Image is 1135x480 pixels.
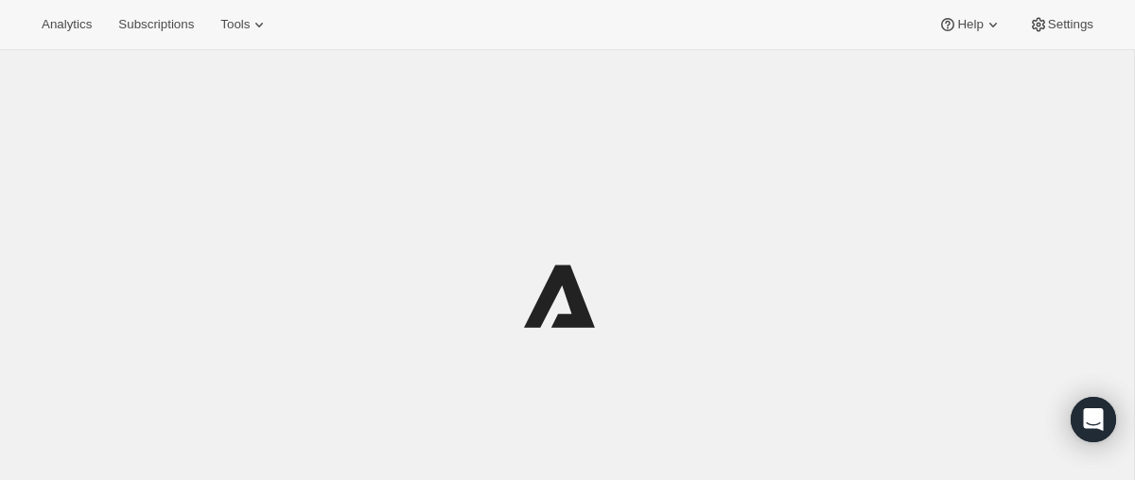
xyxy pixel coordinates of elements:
button: Settings [1018,11,1105,38]
span: Settings [1048,17,1093,32]
button: Tools [209,11,280,38]
span: Tools [220,17,250,32]
span: Analytics [42,17,92,32]
div: Open Intercom Messenger [1071,397,1116,442]
button: Help [927,11,1013,38]
button: Subscriptions [107,11,205,38]
span: Subscriptions [118,17,194,32]
button: Analytics [30,11,103,38]
span: Help [957,17,983,32]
